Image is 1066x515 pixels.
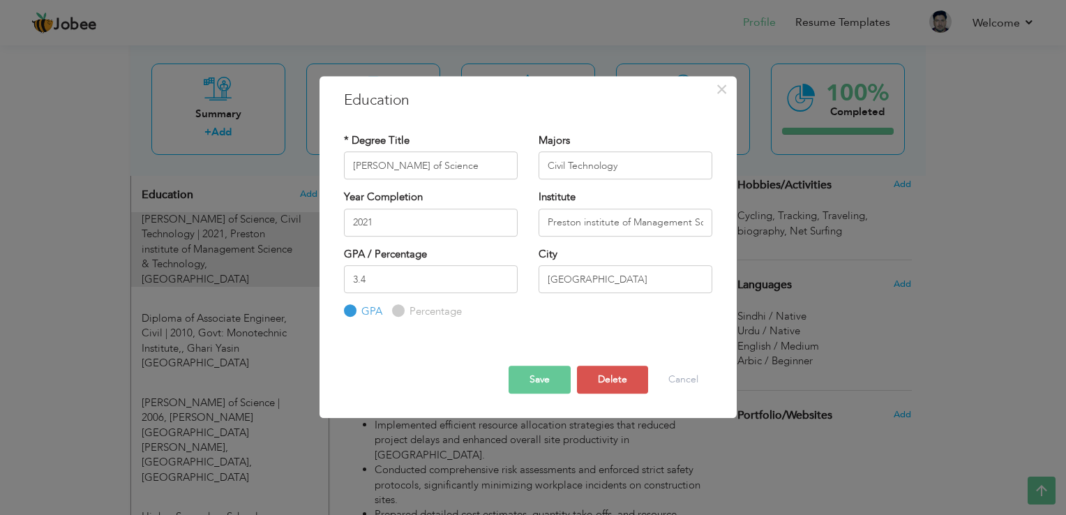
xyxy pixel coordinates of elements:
[711,78,733,100] button: Close
[344,90,712,111] h3: Education
[344,247,427,262] label: GPA / Percentage
[358,304,382,319] label: GPA
[344,190,423,204] label: Year Completion
[577,366,648,394] button: Delete
[539,190,576,204] label: Institute
[539,133,570,148] label: Majors
[654,366,712,394] button: Cancel
[406,304,462,319] label: Percentage
[509,366,571,394] button: Save
[716,77,728,102] span: ×
[539,247,557,262] label: City
[344,133,410,148] label: * Degree Title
